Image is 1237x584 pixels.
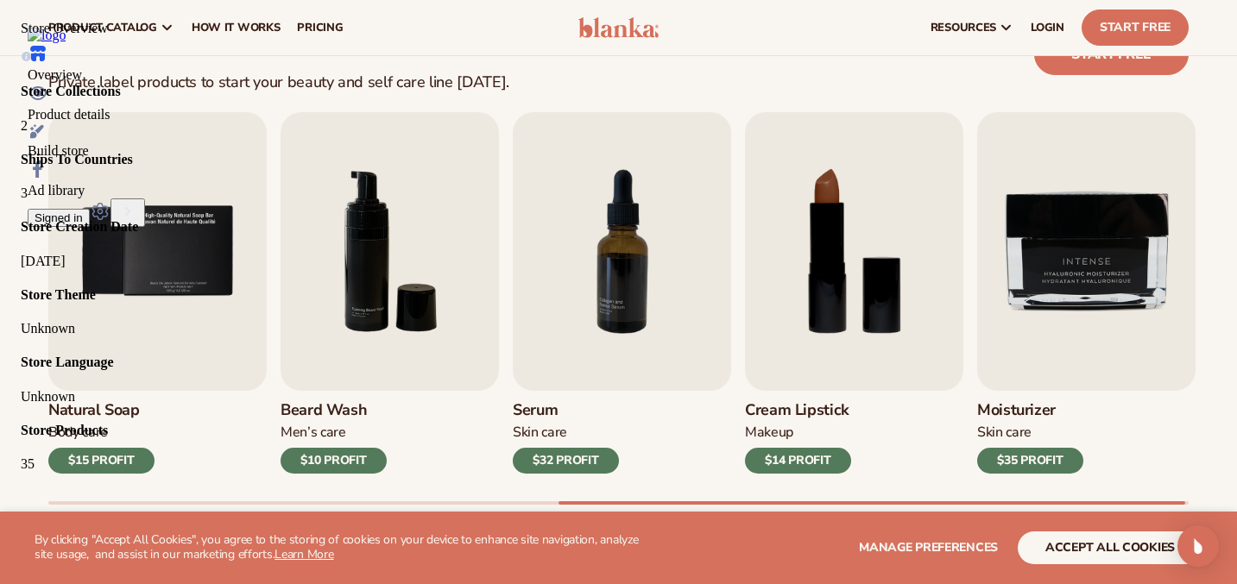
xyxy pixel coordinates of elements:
[1082,9,1189,46] a: Start Free
[1031,21,1064,35] span: LOGIN
[859,539,998,556] span: Manage preferences
[977,424,1083,442] div: Skin Care
[977,448,1083,474] div: $35 PROFIT
[931,21,996,35] span: resources
[1018,531,1202,564] button: accept all cookies
[1177,525,1219,567] div: Open Intercom Messenger
[578,17,660,38] img: logo
[859,531,998,564] button: Manage preferences
[977,401,1083,420] h3: Moisturizer
[977,112,1196,474] a: 9 / 9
